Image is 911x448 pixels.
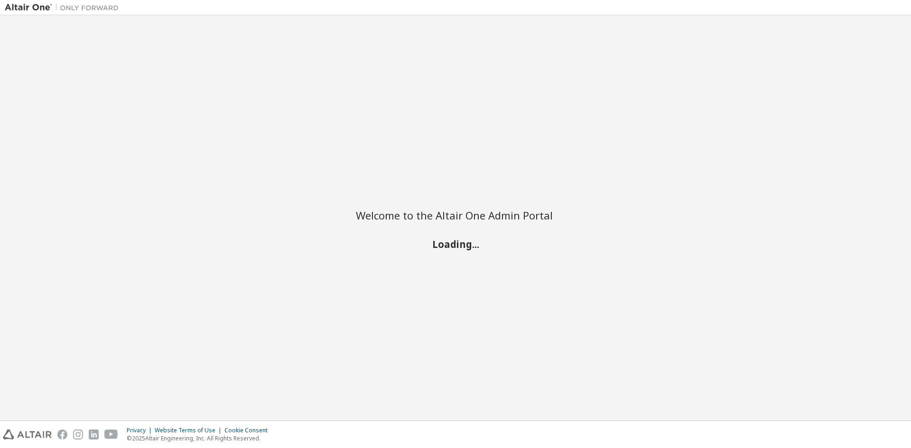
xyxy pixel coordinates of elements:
[73,430,83,439] img: instagram.svg
[224,427,273,434] div: Cookie Consent
[5,3,123,12] img: Altair One
[3,430,52,439] img: altair_logo.svg
[89,430,99,439] img: linkedin.svg
[155,427,224,434] div: Website Terms of Use
[356,209,555,222] h2: Welcome to the Altair One Admin Portal
[356,238,555,250] h2: Loading...
[127,427,155,434] div: Privacy
[104,430,118,439] img: youtube.svg
[57,430,67,439] img: facebook.svg
[127,434,273,442] p: © 2025 Altair Engineering, Inc. All Rights Reserved.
